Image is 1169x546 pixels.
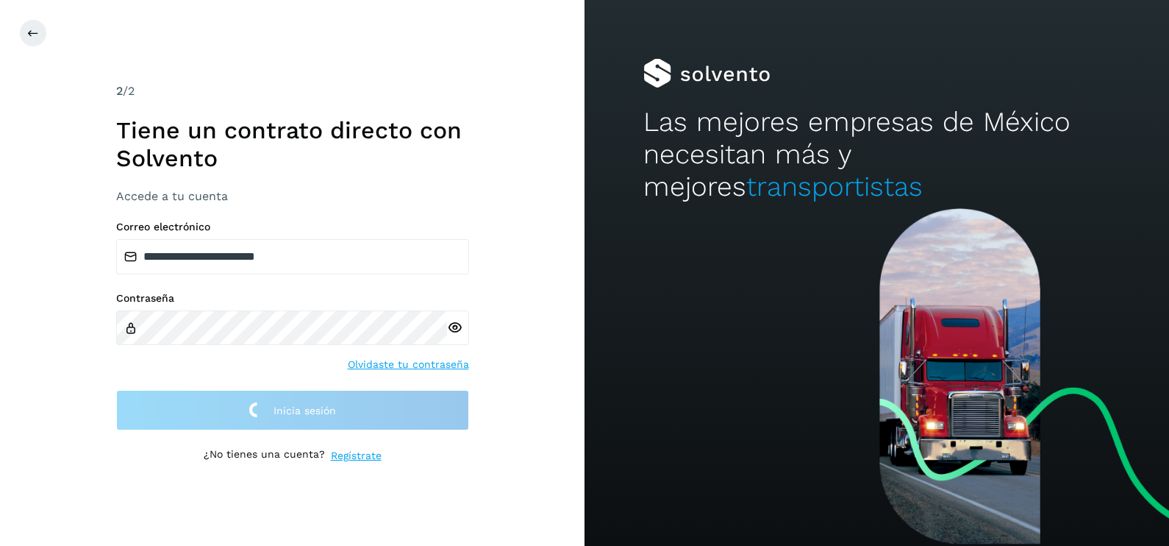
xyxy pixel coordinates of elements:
[116,189,469,203] h3: Accede a tu cuenta
[116,292,469,305] label: Contraseña
[348,357,469,372] a: Olvidaste tu contraseña
[204,448,325,464] p: ¿No tienes una cuenta?
[116,84,123,98] span: 2
[116,390,469,430] button: Inicia sesión
[274,405,336,416] span: Inicia sesión
[116,221,469,233] label: Correo electrónico
[116,116,469,173] h1: Tiene un contrato directo con Solvento
[746,171,923,202] span: transportistas
[116,82,469,100] div: /2
[643,106,1111,204] h2: Las mejores empresas de México necesitan más y mejores
[331,448,382,464] a: Regístrate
